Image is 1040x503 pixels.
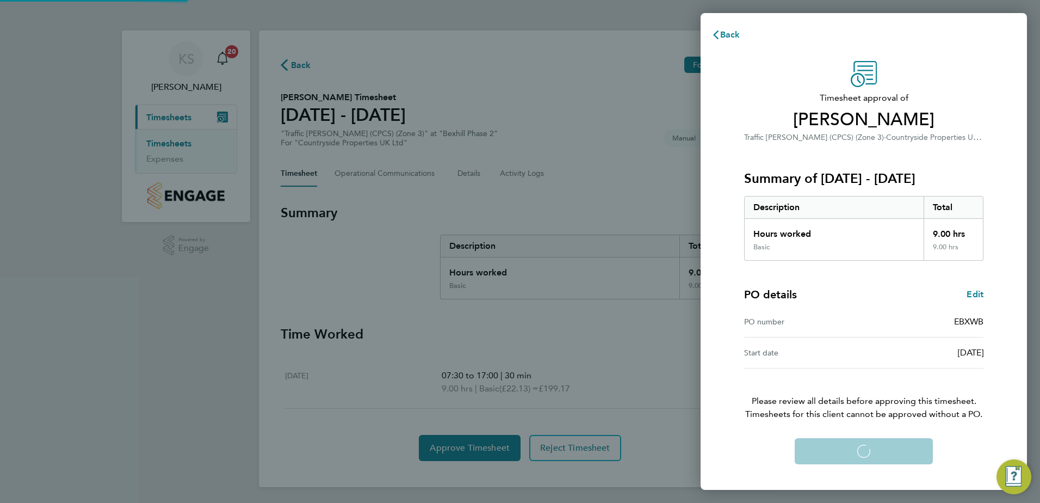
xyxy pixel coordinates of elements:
span: Traffic [PERSON_NAME] (CPCS) (Zone 3) [744,133,884,142]
span: Countryside Properties UK Ltd [886,132,992,142]
span: Timesheet approval of [744,91,983,105]
div: Description [745,197,924,218]
div: Basic [753,243,770,251]
button: Back [701,24,751,46]
span: [PERSON_NAME] [744,109,983,131]
div: PO number [744,315,864,328]
a: Edit [967,288,983,301]
h4: PO details [744,287,797,302]
span: · [884,133,886,142]
div: [DATE] [864,346,983,359]
div: 9.00 hrs [924,243,983,260]
div: Total [924,197,983,218]
h3: Summary of [DATE] - [DATE] [744,170,983,187]
span: Timesheets for this client cannot be approved without a PO. [731,408,996,421]
span: EBXWB [954,316,983,327]
div: Summary of 22 - 28 Sep 2025 [744,196,983,261]
button: Engage Resource Center [996,459,1031,494]
span: Edit [967,289,983,299]
span: Back [720,29,740,40]
p: Please review all details before approving this timesheet. [731,369,996,421]
div: 9.00 hrs [924,219,983,243]
div: Start date [744,346,864,359]
div: Hours worked [745,219,924,243]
